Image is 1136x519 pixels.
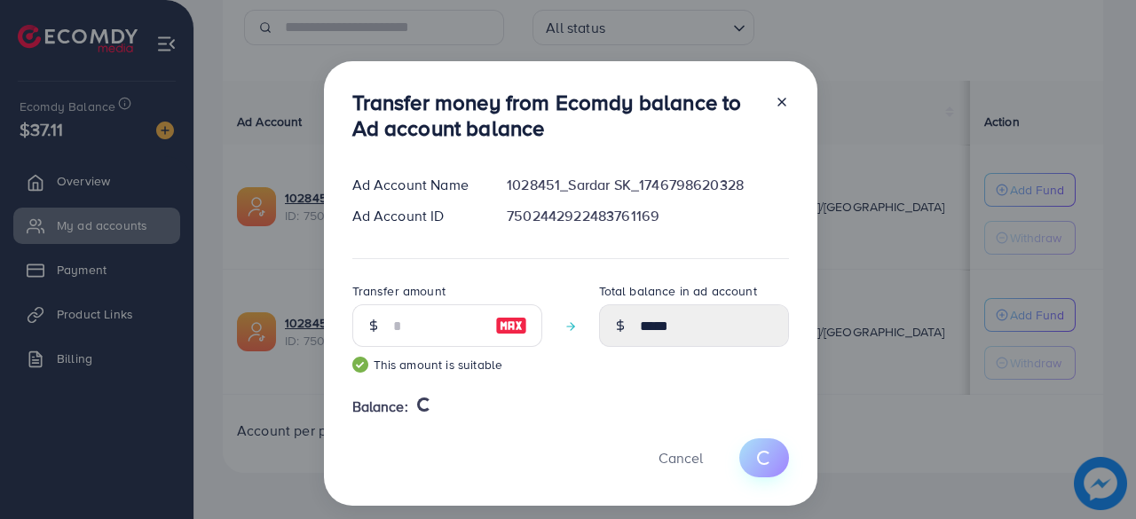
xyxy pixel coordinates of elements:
div: Ad Account Name [338,175,493,195]
div: 7502442922483761169 [493,206,802,226]
div: 1028451_Sardar SK_1746798620328 [493,175,802,195]
span: Balance: [352,397,408,417]
div: Ad Account ID [338,206,493,226]
label: Transfer amount [352,282,446,300]
h3: Transfer money from Ecomdy balance to Ad account balance [352,90,761,141]
img: image [495,315,527,336]
img: guide [352,357,368,373]
label: Total balance in ad account [599,282,757,300]
button: Cancel [636,438,725,476]
span: Cancel [659,448,703,468]
small: This amount is suitable [352,356,542,374]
